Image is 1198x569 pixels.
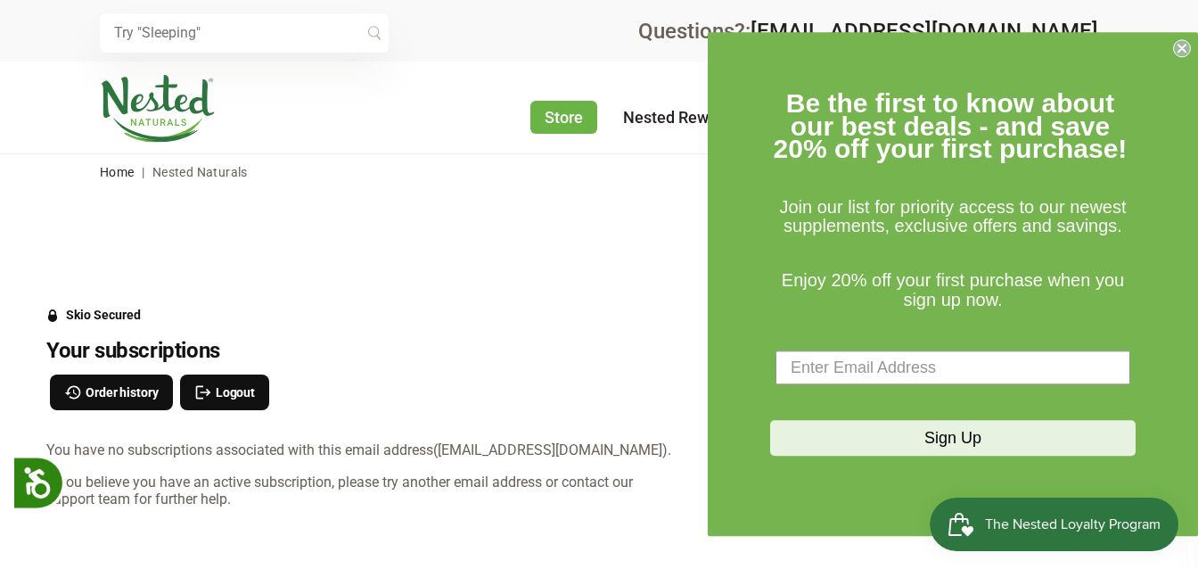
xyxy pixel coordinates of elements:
[46,337,682,364] h3: Your subscriptions
[100,13,389,53] input: Try "Sleeping"
[782,270,1124,309] span: Enjoy 20% off your first purchase when you sign up now.
[774,88,1128,163] span: Be the first to know about our best deals - and save 20% off your first purchase!
[50,375,173,410] button: Order history
[152,165,248,179] span: Nested Naturals
[751,19,1098,44] a: [EMAIL_ADDRESS][DOMAIN_NAME]
[530,101,597,134] a: Store
[216,383,255,402] span: Logout
[46,308,141,336] a: Skio Secured
[623,108,740,127] a: Nested Rewards
[775,351,1130,385] input: Enter Email Address
[46,442,682,508] div: You have no subscriptions associated with this email address ([EMAIL_ADDRESS][DOMAIN_NAME]) . If ...
[137,165,149,179] span: |
[100,165,135,179] a: Home
[180,375,269,410] button: Logout
[930,498,1180,551] iframe: Button to open loyalty program pop-up
[46,309,59,322] svg: Security
[638,21,1098,42] div: Questions?:
[708,32,1198,536] div: FLYOUT Form
[66,308,141,322] div: Skio Secured
[770,421,1136,457] button: Sign Up
[100,75,216,143] img: Nested Naturals
[86,383,159,402] span: Order history
[100,154,1098,190] nav: breadcrumbs
[1173,39,1191,57] button: Close dialog
[779,197,1126,236] span: Join our list for priority access to our newest supplements, exclusive offers and savings.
